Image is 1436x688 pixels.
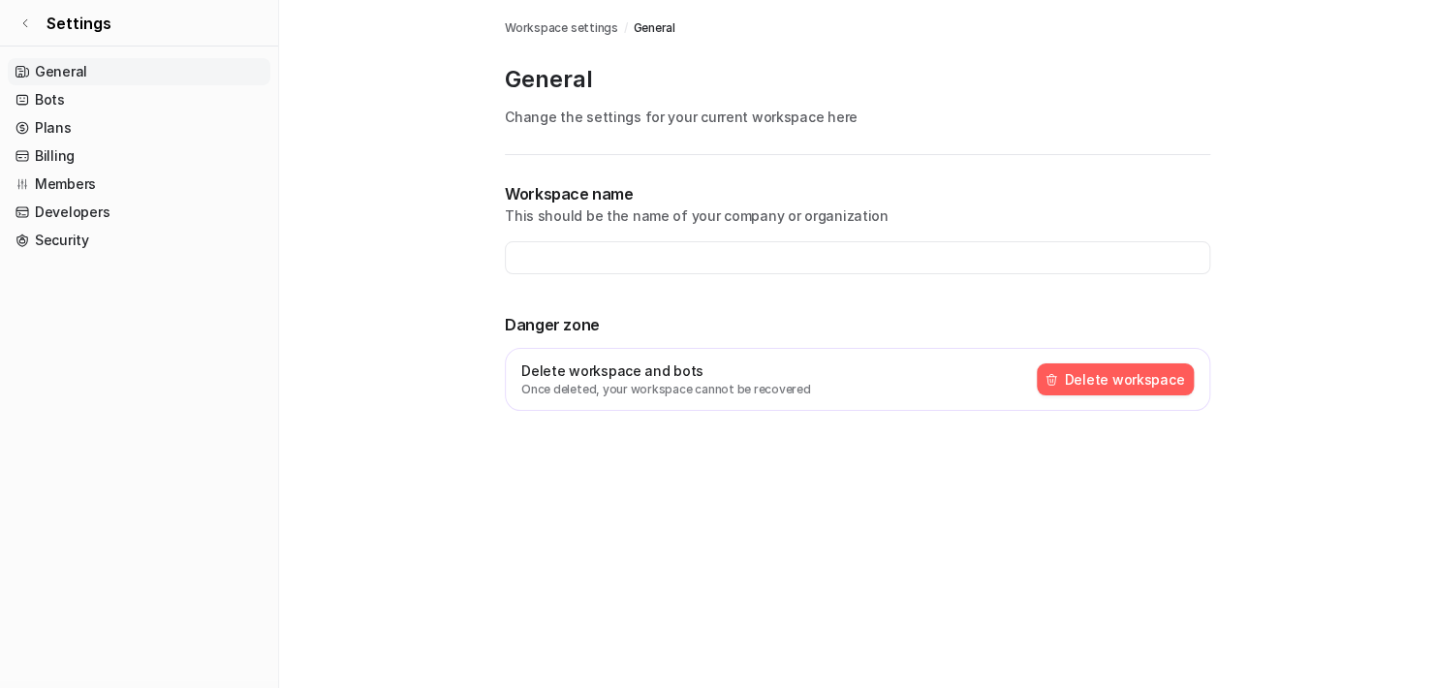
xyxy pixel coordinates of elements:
[505,313,1210,336] p: Danger zone
[633,19,674,37] a: General
[624,19,628,37] span: /
[505,182,1210,205] p: Workspace name
[1037,363,1194,395] button: Delete workspace
[521,360,810,381] p: Delete workspace and bots
[8,199,270,226] a: Developers
[8,58,270,85] a: General
[8,114,270,141] a: Plans
[8,171,270,198] a: Members
[521,381,810,398] p: Once deleted, your workspace cannot be recovered
[47,12,111,35] span: Settings
[8,227,270,254] a: Security
[505,19,618,37] a: Workspace settings
[8,86,270,113] a: Bots
[505,107,1210,127] p: Change the settings for your current workspace here
[505,205,1210,226] p: This should be the name of your company or organization
[8,142,270,170] a: Billing
[505,64,1210,95] p: General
